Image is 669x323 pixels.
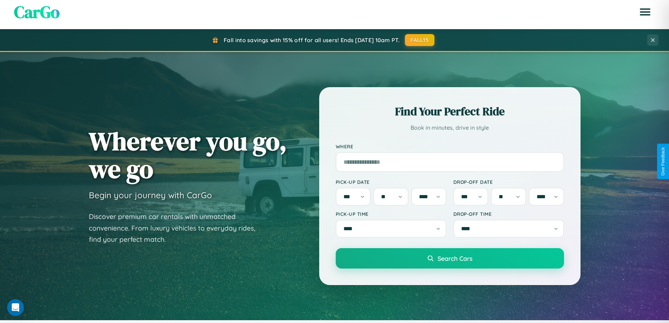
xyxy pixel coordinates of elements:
[405,34,434,46] button: FALL15
[453,179,564,185] label: Drop-off Date
[89,127,287,183] h1: Wherever you go, we go
[635,2,655,22] button: Open menu
[14,0,60,24] span: CarGo
[336,248,564,269] button: Search Cars
[661,147,665,176] div: Give Feedback
[336,123,564,133] p: Book in minutes, drive in style
[336,104,564,119] h2: Find Your Perfect Ride
[336,179,446,185] label: Pick-up Date
[453,211,564,217] label: Drop-off Time
[438,254,472,262] span: Search Cars
[336,143,564,149] label: Where
[224,37,400,44] span: Fall into savings with 15% off for all users! Ends [DATE] 10am PT.
[89,211,264,245] p: Discover premium car rentals with unmatched convenience. From luxury vehicles to everyday rides, ...
[89,190,212,200] h3: Begin your journey with CarGo
[336,211,446,217] label: Pick-up Time
[7,299,24,316] iframe: Intercom live chat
